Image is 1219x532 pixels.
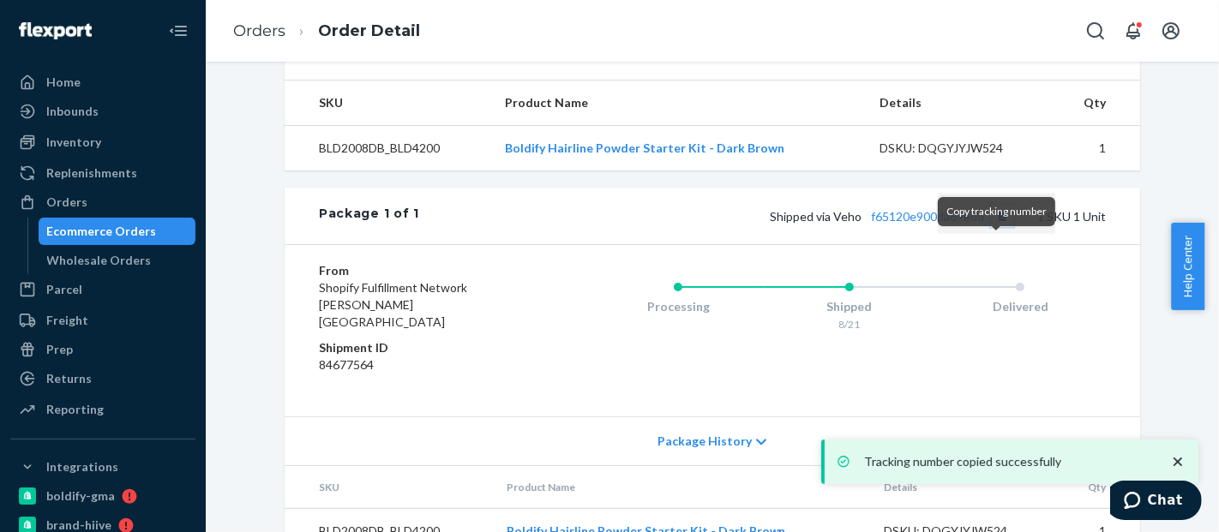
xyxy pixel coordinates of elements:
div: Returns [46,370,92,387]
div: Orders [46,194,87,211]
ol: breadcrumbs [219,6,434,57]
div: Parcel [46,281,82,298]
a: Parcel [10,276,195,303]
a: Order Detail [318,21,420,40]
div: Home [46,74,81,91]
a: Inbounds [10,98,195,125]
a: Returns [10,365,195,392]
div: 8/21 [764,317,935,332]
div: boldify-gma [46,487,115,505]
th: Qty [1054,81,1140,126]
a: f65120e900da69edd [871,209,984,224]
th: SKU [285,81,491,126]
a: Reporting [10,396,195,423]
a: Orders [10,188,195,216]
th: Product Name [493,466,871,509]
div: Replenishments [46,164,137,182]
td: 1 [1054,126,1140,171]
p: Tracking number copied successfully [864,453,1152,470]
td: BLD2008DB_BLD4200 [285,126,491,171]
button: Integrations [10,453,195,481]
a: Replenishments [10,159,195,187]
div: Package 1 of 1 [319,205,419,227]
button: Open Search Box [1078,14,1113,48]
dd: 84677564 [319,356,524,374]
a: Prep [10,336,195,363]
a: Boldify Hairline Powder Starter Kit - Dark Brown [505,140,784,155]
div: Shipped [764,298,935,315]
div: Reporting [46,401,104,418]
div: Ecommerce Orders [47,223,157,240]
th: Product Name [491,81,866,126]
div: Wholesale Orders [47,252,152,269]
span: Copy tracking number [946,205,1047,218]
th: SKU [285,466,493,509]
span: Package History [658,433,752,450]
a: Wholesale Orders [39,247,196,274]
a: Inventory [10,129,195,156]
div: Processing [592,298,764,315]
a: Home [10,69,195,96]
div: Inventory [46,134,101,151]
a: Orders [233,21,285,40]
div: 1 SKU 1 Unit [419,205,1106,227]
a: Ecommerce Orders [39,218,196,245]
th: Qty [1059,466,1140,509]
button: Open notifications [1116,14,1150,48]
a: Freight [10,307,195,334]
div: Prep [46,341,73,358]
svg: close toast [1169,453,1186,470]
button: Help Center [1171,223,1204,310]
th: Details [871,466,1060,509]
button: Close Navigation [161,14,195,48]
div: Inbounds [46,103,99,120]
img: Flexport logo [19,22,92,39]
button: Open account menu [1154,14,1188,48]
div: Integrations [46,458,118,475]
a: boldify-gma [10,482,195,510]
div: Freight [46,312,88,329]
div: Delivered [934,298,1106,315]
span: Shipped via Veho [770,209,1013,224]
dt: Shipment ID [319,339,524,356]
dt: From [319,262,524,279]
iframe: Opens a widget where you can chat to one of our agents [1110,481,1202,523]
span: Shopify Fulfillment Network [PERSON_NAME][GEOGRAPHIC_DATA] [319,280,467,329]
div: DSKU: DQGYJYJW524 [880,140,1041,157]
th: Details [866,81,1054,126]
